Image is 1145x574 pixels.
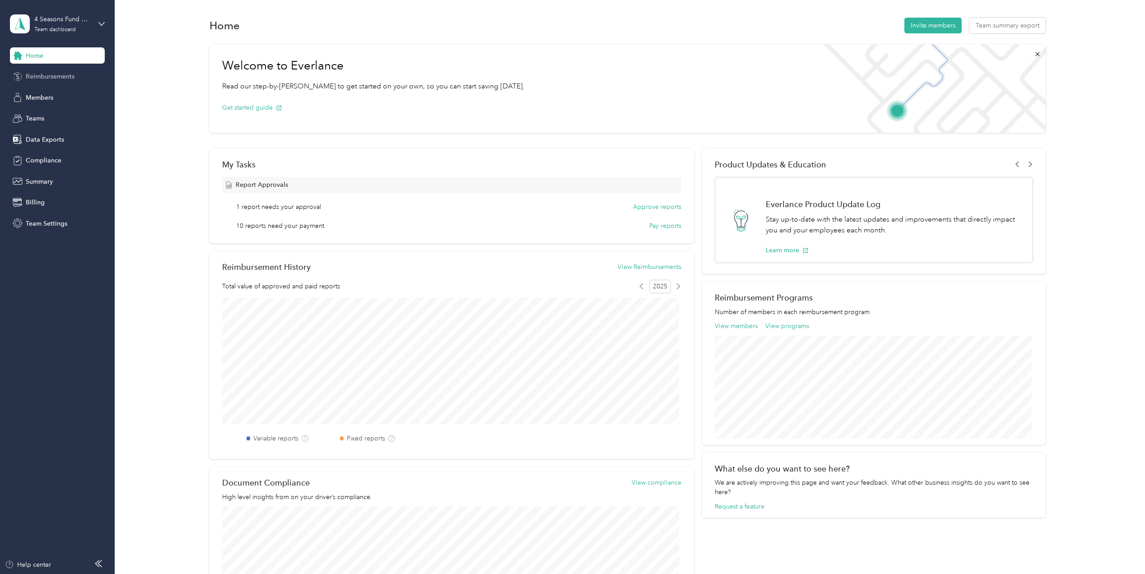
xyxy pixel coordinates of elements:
[253,434,298,443] label: Variable reports
[26,156,61,165] span: Compliance
[222,81,525,92] p: Read our step-by-[PERSON_NAME] to get started on your own, so you can start saving [DATE].
[26,51,43,60] span: Home
[222,282,340,291] span: Total value of approved and paid reports
[34,14,91,24] div: 4 Seasons Fund Raising
[632,478,681,487] button: View compliance
[715,478,1033,497] div: We are actively improving this page and want your feedback. What other business insights do you w...
[26,219,67,228] span: Team Settings
[222,478,310,487] h2: Document Compliance
[765,321,809,331] button: View programs
[814,44,1046,133] img: Welcome to everlance
[236,202,321,212] span: 1 report needs your approval
[969,18,1046,33] button: Team summary export
[766,214,1024,236] p: Stay up-to-date with the latest updates and improvements that directly impact you and your employ...
[236,221,324,231] span: 10 reports need your payment
[618,262,681,272] button: View Reimbursements
[715,293,1033,302] h2: Reimbursement Programs
[649,221,681,231] button: Pay reports
[222,262,311,272] h2: Reimbursement History
[26,114,44,123] span: Teams
[715,321,758,331] button: View members
[715,464,1033,473] div: What else do you want to see here?
[715,160,826,169] span: Product Updates & Education
[26,135,64,144] span: Data Exports
[766,199,1024,209] h1: Everlance Product Update Log
[222,160,681,169] div: My Tasks
[26,177,53,186] span: Summary
[715,502,764,511] button: Request a feature
[222,103,282,112] button: Get started guide
[26,93,53,102] span: Members
[34,27,76,32] div: Team dashboard
[347,434,385,443] label: Fixed reports
[26,198,45,207] span: Billing
[766,245,809,255] button: Learn more
[1094,523,1145,574] iframe: Everlance-gr Chat Button Frame
[26,72,74,81] span: Reimbursements
[222,492,681,502] p: High level insights from on your driver’s compliance.
[236,180,288,190] span: Report Approvals
[904,18,962,33] button: Invite members
[715,307,1033,317] p: Number of members in each reimbursement program.
[633,202,681,212] button: Approve reports
[5,560,51,569] button: Help center
[209,21,240,30] h1: Home
[222,59,525,73] h1: Welcome to Everlance
[649,280,671,293] span: 2025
